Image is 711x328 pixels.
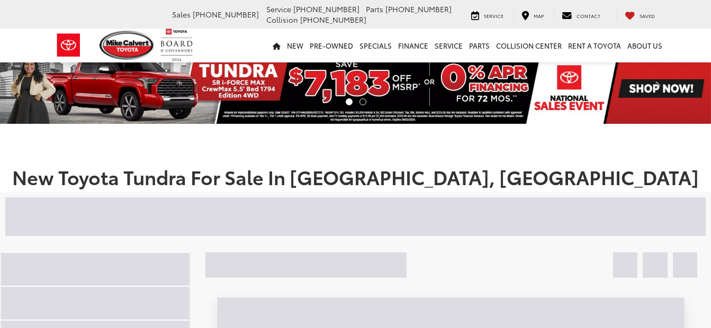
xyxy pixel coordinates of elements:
[366,4,383,14] span: Parts
[49,28,88,62] img: Toyota
[534,12,544,19] span: Map
[463,10,511,20] a: Service
[624,29,665,62] a: About Us
[577,12,600,19] span: Contact
[554,10,608,20] a: Contact
[356,29,395,62] a: Specials
[269,29,284,62] a: Home
[640,12,655,19] span: Saved
[617,10,663,20] a: My Saved Vehicles
[466,29,493,62] a: Parts
[431,29,466,62] a: Service
[100,31,156,60] img: Mike Calvert Toyota
[266,4,291,14] span: Service
[395,29,431,62] a: Finance
[266,14,298,25] span: Collision
[514,10,552,20] a: Map
[385,4,452,14] span: [PHONE_NUMBER]
[300,14,366,25] span: [PHONE_NUMBER]
[493,29,565,62] a: Collision Center
[172,9,191,20] span: Sales
[484,12,503,19] span: Service
[193,9,259,20] span: [PHONE_NUMBER]
[565,29,624,62] a: Rent a Toyota
[293,4,359,14] span: [PHONE_NUMBER]
[307,29,356,62] a: Pre-Owned
[284,29,307,62] a: New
